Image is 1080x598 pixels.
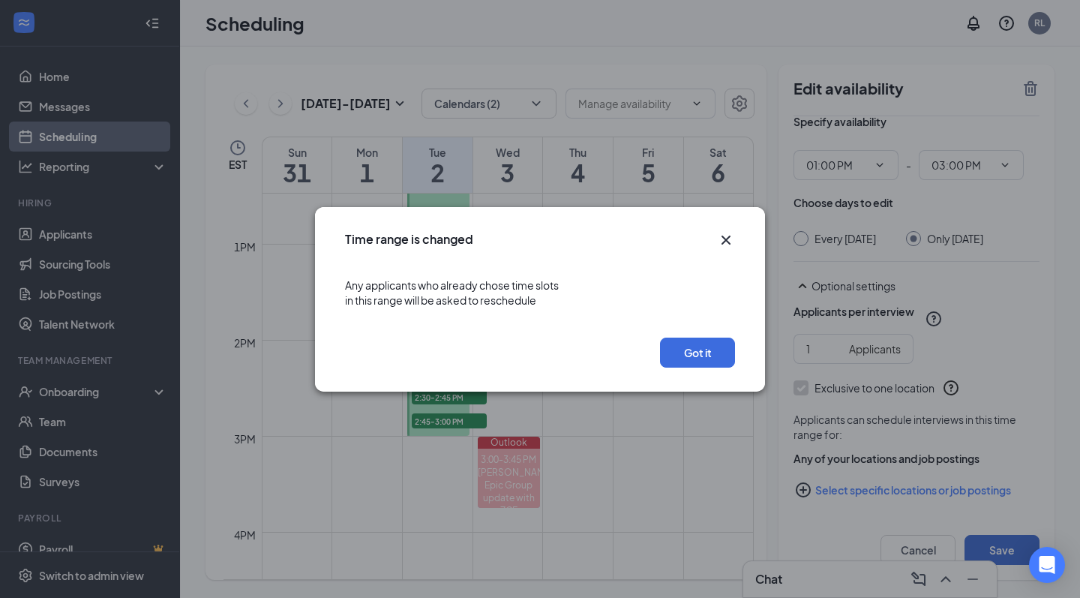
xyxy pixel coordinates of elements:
[1029,547,1065,583] div: Open Intercom Messenger
[660,338,735,368] button: Got it
[345,231,473,248] h3: Time range is changed
[345,263,735,323] div: Any applicants who already chose time slots in this range will be asked to reschedule
[717,231,735,249] svg: Cross
[717,231,735,249] button: Close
